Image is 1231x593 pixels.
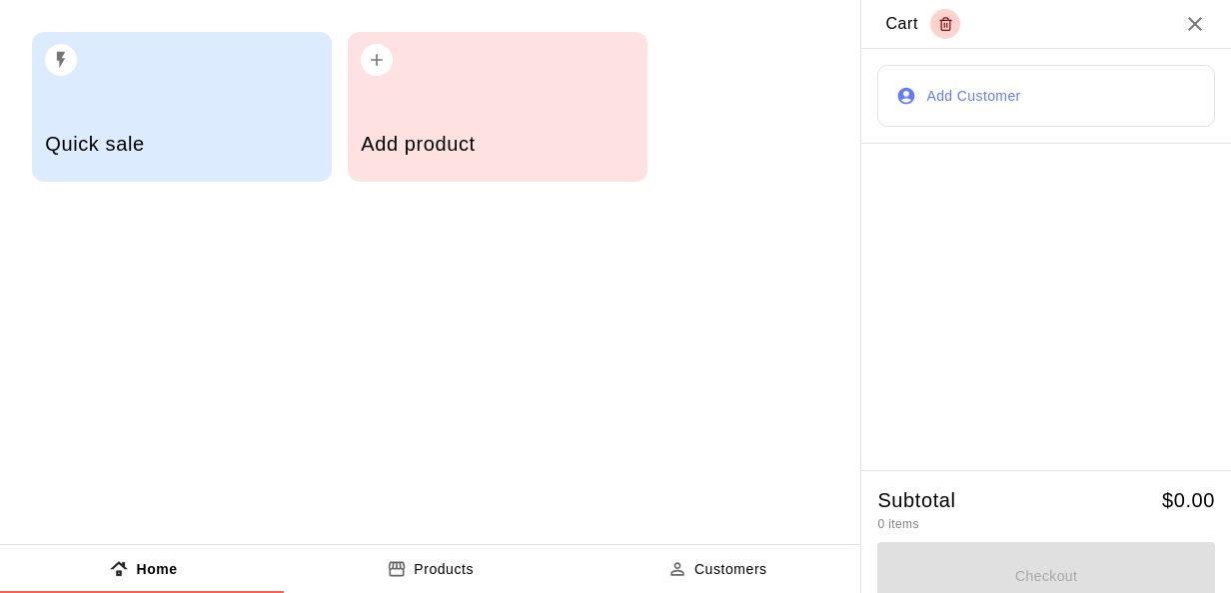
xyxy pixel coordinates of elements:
[885,9,960,39] div: Cart
[361,131,633,158] h5: Add product
[877,487,955,514] h5: Subtotal
[136,559,177,580] p: Home
[32,32,332,182] button: Quick sale
[1162,487,1215,514] h5: $ 0.00
[877,517,918,531] span: 0 items
[930,9,960,39] button: Empty cart
[414,559,474,580] p: Products
[348,32,647,182] button: Add product
[45,131,318,158] h5: Quick sale
[1183,12,1207,36] button: Close
[877,65,1215,127] button: Add Customer
[694,559,767,580] p: Customers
